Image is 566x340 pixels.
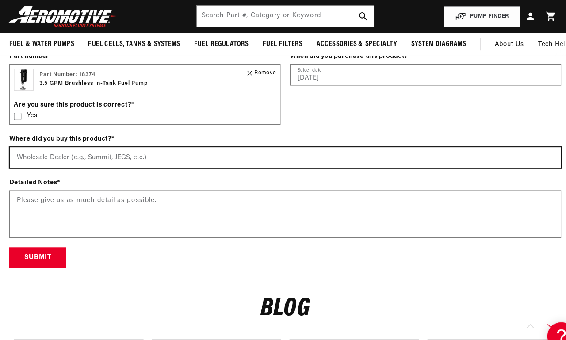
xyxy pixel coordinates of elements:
div: Part number [22,49,279,58]
a: About Us [474,31,516,53]
p: Part Number: 18374 [50,67,153,75]
button: search button [347,6,367,25]
img: 3.5 GPM Brushless In-Tank Fuel Pump [27,65,45,86]
input: Search by Part Number, Category or Keyword [199,6,367,25]
span: Fuel Cells, Tanks & Systems [97,37,184,46]
span: Fuel Regulators [197,37,249,46]
button: Submit [22,234,76,254]
button: PUMP FINDER [433,6,505,26]
summary: Tech Help [516,31,558,53]
span: Yes [39,107,49,114]
div: Are you sure this product is correct? [27,95,274,104]
input: Select date [288,61,543,80]
h2: Blog [22,282,544,302]
div: Remove [247,65,274,73]
summary: Fuel Filters [255,31,306,52]
span: Fuel & Water Pumps [22,37,84,46]
button: Slide right [524,303,544,313]
span: Accessories & Specialty [313,37,389,46]
div: Where did you buy this product? [22,127,544,136]
span: Tech Help [522,37,551,47]
div: Detailed Notes [22,168,544,177]
summary: System Diagrams [395,31,461,52]
span: Fuel Filters [262,37,299,46]
span: About Us [481,38,509,45]
img: Aeromotive [19,5,130,26]
p: 3.5 GPM Brushless In-Tank Fuel Pump [50,75,153,84]
summary: Fuel Cells, Tanks & Systems [90,31,190,52]
span: System Diagrams [402,37,454,46]
div: When did you purchase this product? [287,49,544,58]
summary: Fuel & Water Pumps [15,31,90,52]
summary: Fuel Regulators [190,31,255,52]
button: Slide left [505,303,524,313]
summary: Accessories & Specialty [306,31,395,52]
